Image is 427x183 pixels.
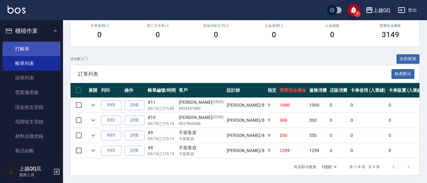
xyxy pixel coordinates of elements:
[266,143,278,158] td: Y
[363,4,393,17] button: 上越QQ
[328,113,349,128] td: 0
[395,4,419,16] button: 登出
[278,83,308,98] th: 營業現金應收
[179,121,224,127] p: 0937865008
[179,106,224,111] p: 0926187080
[87,83,100,98] th: 展開
[194,24,237,28] h2: 其他付款方式(-)
[97,30,102,39] h3: 0
[88,146,98,155] button: expand row
[3,56,60,71] a: 帳單列表
[278,143,308,158] td: 1299
[3,158,60,173] a: 排班表
[387,113,425,128] td: 0
[124,131,145,140] a: 詳情
[308,98,328,113] td: 1000
[177,83,225,98] th: 客戶
[328,128,349,143] td: 0
[319,158,339,175] div: 1000
[308,113,328,128] td: 300
[179,99,224,106] div: [PERSON_NAME]
[146,143,177,158] td: #8
[146,113,177,128] td: #10
[212,114,224,121] p: (0354)
[391,71,415,77] a: 報表匯出
[19,166,51,172] h5: 上越QQ店
[311,24,354,28] h2: 入金儲值
[19,172,51,178] p: 服務人員
[88,100,98,110] button: expand row
[8,6,26,14] img: Logo
[148,151,176,157] p: 09/10 (三) 15:13
[382,30,399,39] h3: 3149
[148,136,176,142] p: 09/10 (三) 15:13
[214,30,218,39] h3: 0
[101,146,121,156] button: 列印
[253,24,296,28] h2: 入金使用(-)
[328,143,349,158] td: 0
[387,98,425,113] td: 0
[179,151,224,157] p: 不留客資
[3,100,60,115] a: 現金收支登錄
[88,131,98,140] button: expand row
[225,143,266,158] td: [PERSON_NAME] /8
[225,83,266,98] th: 設計師
[349,143,387,158] td: 0
[225,98,266,113] td: [PERSON_NAME] /8
[308,83,328,98] th: 服務消費
[123,83,146,98] th: 操作
[124,100,145,110] a: 詳情
[278,128,308,143] td: 550
[124,115,145,125] a: 詳情
[3,42,60,56] a: 打帳單
[272,30,276,39] h3: 0
[278,98,308,113] td: 1000
[354,11,361,17] span: 1
[391,69,415,79] button: 報表匯出
[387,83,425,98] th: 卡券販賣 (入業績)
[88,115,98,125] button: expand row
[101,100,121,110] button: 列印
[179,136,224,142] p: 不留客資
[146,128,177,143] td: #9
[3,115,60,129] a: 高階收支登錄
[179,129,224,136] div: 不留客資
[78,71,391,77] span: 訂單列表
[156,30,160,39] h3: 0
[3,23,60,39] button: 櫃檯作業
[3,71,60,85] a: 掛單列表
[266,113,278,128] td: Y
[308,143,328,158] td: 1299
[146,98,177,113] td: #11
[308,128,328,143] td: 550
[179,114,224,121] div: [PERSON_NAME]
[212,99,224,106] p: (0569)
[225,113,266,128] td: [PERSON_NAME] /8
[101,115,121,125] button: 列印
[179,145,224,151] div: 不留客資
[5,165,18,178] img: Person
[369,24,412,28] h2: 營業現金應收
[373,6,390,14] div: 上越QQ
[266,128,278,143] td: Y
[330,30,334,39] h3: 0
[349,164,380,170] p: 第 1–4 筆 共 4 筆
[146,83,177,98] th: 帳單編號/時間
[294,164,316,170] p: 每頁顯示數量
[136,24,179,28] h2: 第三方卡券(-)
[3,129,60,144] a: 材料自購登錄
[3,144,60,158] a: 每日結帳
[266,98,278,113] td: Y
[71,56,88,62] p: 共 4 筆, 1 / 1
[78,24,121,28] h2: 卡券使用(-)
[278,113,308,128] td: 300
[396,54,420,64] button: 全部展開
[347,4,360,16] button: save
[387,143,425,158] td: 0
[148,106,176,111] p: 09/10 (三) 15:45
[124,146,145,156] a: 詳情
[349,113,387,128] td: 0
[3,85,60,100] a: 營業儀表板
[349,98,387,113] td: 0
[266,83,278,98] th: 指定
